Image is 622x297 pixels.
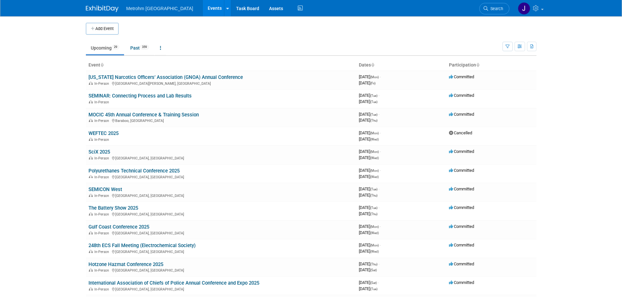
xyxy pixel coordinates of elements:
[86,60,356,71] th: Event
[88,74,243,80] a: [US_STATE] Narcotics Officers’ Association (GNOA) Annual Conference
[370,169,379,172] span: (Mon)
[449,261,474,266] span: Committed
[94,175,111,179] span: In-Person
[449,186,474,191] span: Committed
[88,267,354,273] div: [GEOGRAPHIC_DATA], [GEOGRAPHIC_DATA]
[370,287,377,291] span: (Tue)
[100,62,104,67] a: Sort by Event Name
[94,100,111,104] span: In-Person
[449,130,472,135] span: Cancelled
[88,224,149,230] a: Gulf Coast Conference 2025
[94,119,111,123] span: In-Person
[359,137,379,141] span: [DATE]
[370,94,377,97] span: (Tue)
[359,261,379,266] span: [DATE]
[449,168,474,173] span: Committed
[89,138,93,141] img: In-Person Event
[380,243,381,247] span: -
[88,168,180,174] a: Polyurethanes Technical Conference 2025
[88,211,354,216] div: [GEOGRAPHIC_DATA], [GEOGRAPHIC_DATA]
[449,112,474,117] span: Committed
[446,60,536,71] th: Participation
[88,193,354,198] div: [GEOGRAPHIC_DATA], [GEOGRAPHIC_DATA]
[88,186,122,192] a: SEMICON West
[88,261,163,267] a: Hotzone Hazmat Conference 2025
[378,280,379,285] span: -
[88,149,110,155] a: SciX 2025
[378,112,379,117] span: -
[89,175,93,178] img: In-Person Event
[88,112,199,118] a: MOCIC 45th Annual Conference & Training Session
[476,62,479,67] a: Sort by Participation Type
[89,194,93,197] img: In-Person Event
[88,249,354,254] div: [GEOGRAPHIC_DATA], [GEOGRAPHIC_DATA]
[449,149,474,154] span: Committed
[359,230,379,235] span: [DATE]
[370,119,377,122] span: (Thu)
[359,286,377,291] span: [DATE]
[88,130,119,136] a: WEFTEC 2025
[370,244,379,247] span: (Mon)
[370,75,379,79] span: (Mon)
[380,168,381,173] span: -
[88,286,354,291] div: [GEOGRAPHIC_DATA], [GEOGRAPHIC_DATA]
[370,231,379,235] span: (Wed)
[88,81,354,86] div: [GEOGRAPHIC_DATA][PERSON_NAME], [GEOGRAPHIC_DATA]
[89,119,93,122] img: In-Person Event
[89,212,93,215] img: In-Person Event
[125,42,154,54] a: Past359
[88,243,196,248] a: 248th ECS Fall Meeting (Electrochemical Society)
[380,149,381,154] span: -
[370,150,379,154] span: (Mon)
[518,2,530,15] img: Joanne Yam
[89,287,93,290] img: In-Person Event
[86,6,119,12] img: ExhibitDay
[378,261,379,266] span: -
[488,6,503,11] span: Search
[371,62,374,67] a: Sort by Start Date
[359,249,379,254] span: [DATE]
[359,224,381,229] span: [DATE]
[449,93,474,98] span: Committed
[94,82,111,86] span: In-Person
[370,212,377,216] span: (Thu)
[370,268,377,272] span: (Sat)
[359,174,379,179] span: [DATE]
[370,175,379,179] span: (Wed)
[94,156,111,160] span: In-Person
[370,187,377,191] span: (Tue)
[370,225,379,229] span: (Mon)
[359,267,377,272] span: [DATE]
[359,118,377,123] span: [DATE]
[378,205,379,210] span: -
[89,100,93,103] img: In-Person Event
[359,99,377,104] span: [DATE]
[380,224,381,229] span: -
[449,280,474,285] span: Committed
[89,156,93,159] img: In-Person Event
[359,205,379,210] span: [DATE]
[89,231,93,234] img: In-Person Event
[94,138,111,142] span: In-Person
[359,280,379,285] span: [DATE]
[359,186,379,191] span: [DATE]
[359,130,381,135] span: [DATE]
[359,149,381,154] span: [DATE]
[370,194,377,197] span: (Thu)
[88,93,192,99] a: SEMINAR: Connecting Process and Lab Results
[380,130,381,135] span: -
[89,250,93,253] img: In-Person Event
[88,230,354,235] div: [GEOGRAPHIC_DATA], [GEOGRAPHIC_DATA]
[356,60,446,71] th: Dates
[370,156,379,160] span: (Wed)
[370,250,379,253] span: (Wed)
[359,74,381,79] span: [DATE]
[94,268,111,273] span: In-Person
[112,45,119,50] span: 29
[359,243,381,247] span: [DATE]
[370,206,377,210] span: (Tue)
[370,138,379,141] span: (Wed)
[86,42,124,54] a: Upcoming29
[359,211,377,216] span: [DATE]
[86,23,119,35] button: Add Event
